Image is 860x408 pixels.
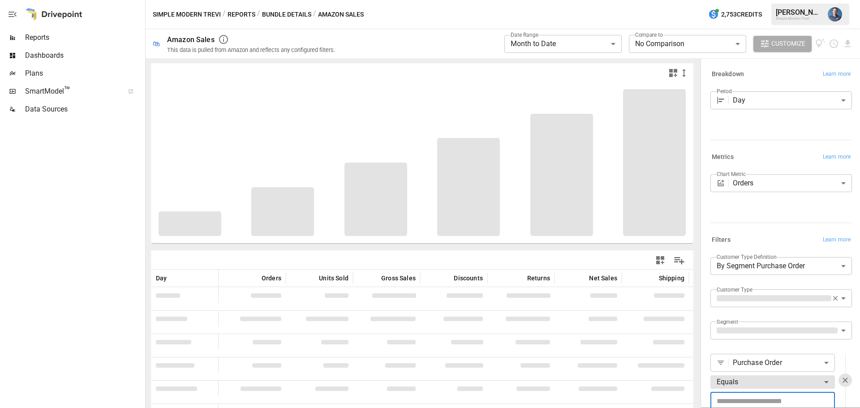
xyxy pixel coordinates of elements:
label: Customer Type Definition [717,253,777,261]
div: / [223,9,226,20]
span: Month to Date [511,39,556,48]
div: By Segment Purchase Order [710,257,852,275]
span: Returns [527,274,550,283]
div: Orders [733,174,852,192]
div: This data is pulled from Amazon and reflects any configured filters. [167,47,335,53]
span: SmartModel [25,86,118,97]
h6: Breakdown [712,69,744,79]
div: Day [733,91,852,109]
button: Sort [576,272,588,284]
span: Plans [25,68,143,79]
label: Date Range [511,31,538,39]
span: Day [156,274,167,283]
button: Mike Beckham [822,2,847,27]
h6: Metrics [712,152,734,162]
div: [PERSON_NAME] [776,8,822,17]
button: Customize [753,36,812,52]
button: Sort [248,272,261,284]
button: Sort [514,272,526,284]
button: Download report [843,39,853,49]
button: Sort [440,272,453,284]
label: Chart Metric [717,170,746,178]
span: Reports [25,32,143,43]
span: Shipping [659,274,684,283]
div: / [313,9,316,20]
button: Manage Columns [669,250,689,271]
span: Learn more [823,153,851,162]
span: Gross Sales [381,274,416,283]
div: / [257,9,260,20]
span: ™ [64,85,70,96]
div: Amazon Sales [167,35,215,44]
span: Learn more [823,70,851,79]
span: Orders [262,274,281,283]
div: Simple Modern Trevi [776,17,822,21]
button: Simple Modern Trevi [153,9,221,20]
span: Purchase Order [733,357,821,368]
span: Units Sold [319,274,348,283]
button: Schedule report [829,39,839,49]
span: 2,753 Credits [721,9,762,20]
span: Learn more [823,236,851,245]
button: Sort [168,272,181,284]
button: Sort [368,272,380,284]
div: Equals [710,373,835,391]
label: Period [717,87,732,95]
span: Customize [771,38,805,49]
button: Bundle Details [262,9,311,20]
div: 🛍 [153,39,160,48]
img: Mike Beckham [828,7,842,21]
button: Sort [645,272,658,284]
label: Compare to [635,31,663,39]
button: Reports [228,9,255,20]
h6: Filters [712,235,731,245]
span: Dashboards [25,50,143,61]
button: 2,753Credits [705,6,765,23]
label: Customer Type [717,286,752,293]
span: Data Sources [25,104,143,115]
span: Net Sales [589,274,617,283]
button: Sort [305,272,318,284]
div: No Comparison [629,35,746,53]
span: Discounts [454,274,483,283]
label: Segment [717,318,738,326]
button: View documentation [815,36,826,52]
